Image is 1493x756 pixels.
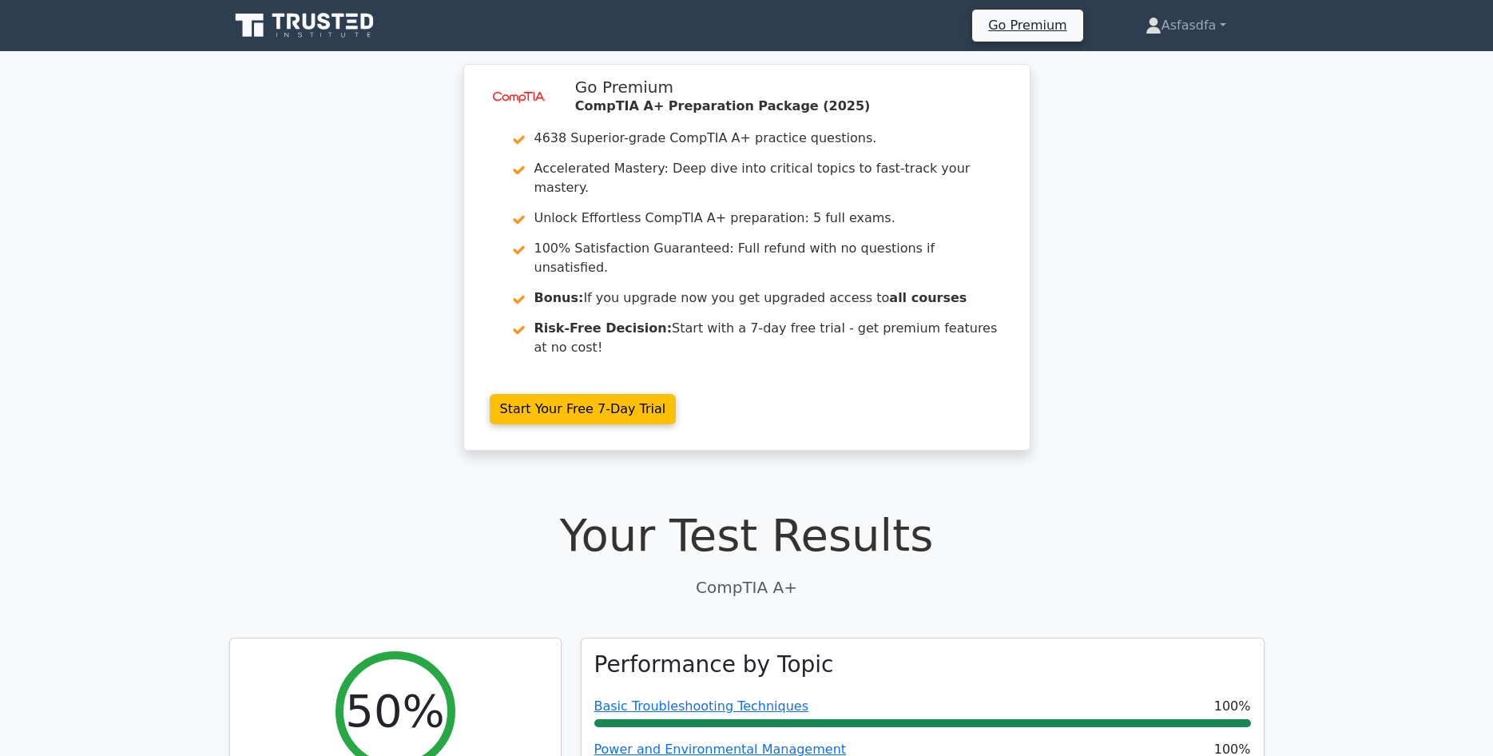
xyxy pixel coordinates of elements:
[594,698,809,714] a: Basic Troubleshooting Techniques
[490,394,677,424] a: Start Your Free 7-Day Trial
[1107,10,1265,42] a: Asfasdfa
[229,508,1265,562] h1: Your Test Results
[345,684,444,738] h2: 50%
[979,14,1076,36] a: Go Premium
[594,651,834,678] h3: Performance by Topic
[1214,697,1251,716] span: 100%
[229,575,1265,599] p: CompTIA A+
